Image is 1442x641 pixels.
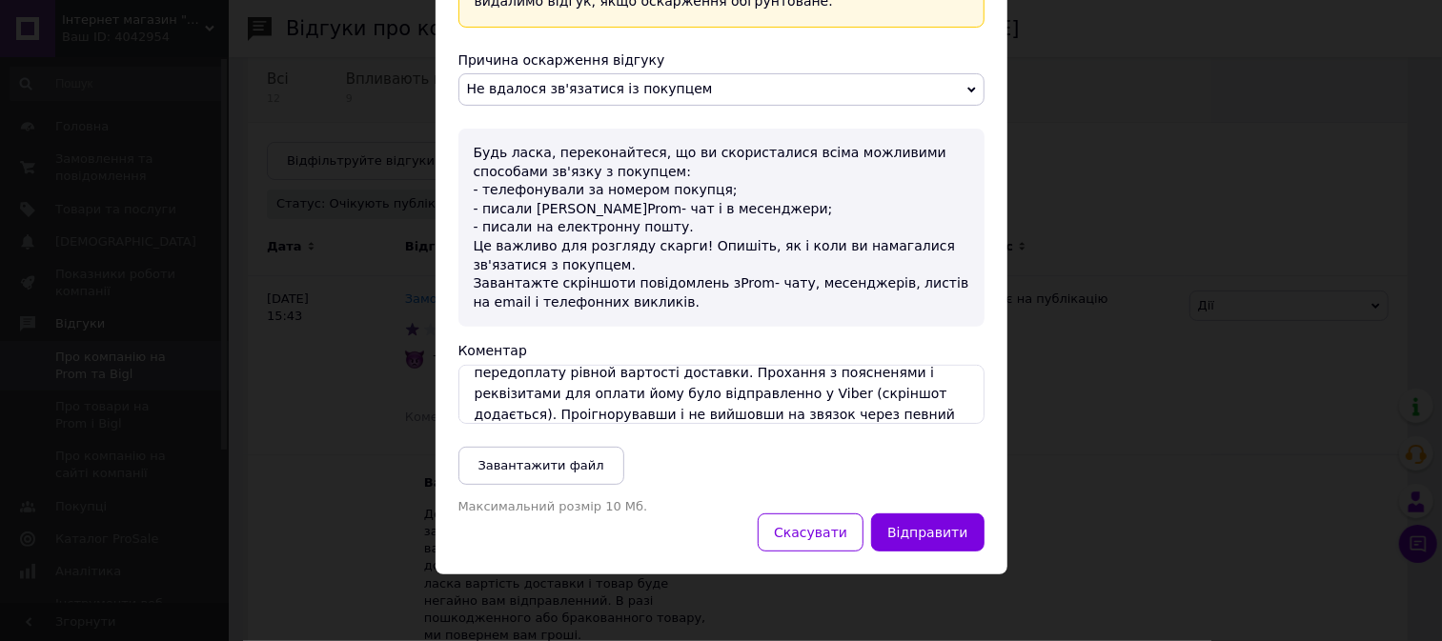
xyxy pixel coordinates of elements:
[458,447,624,485] button: Завантажити файл
[458,52,665,68] span: Причина оскарження відгуку
[458,365,985,424] textarea: [PERSON_NAME] проігнорував прохання зробити часткову передоплату рівной вартості доставки. Прохан...
[758,513,863,551] button: Скасувати
[458,129,985,327] div: Будь ласка, переконайтеся, що ви скористалися всіма можливими способами зв'язку з покупцем: - тел...
[871,513,984,551] button: Відправити
[458,343,527,358] label: Коментар
[467,81,713,96] span: Не вдалося зв'язатися із покупцем
[458,499,744,513] p: Максимальний розмір 10 Мб.
[478,458,604,472] span: Завантажити файл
